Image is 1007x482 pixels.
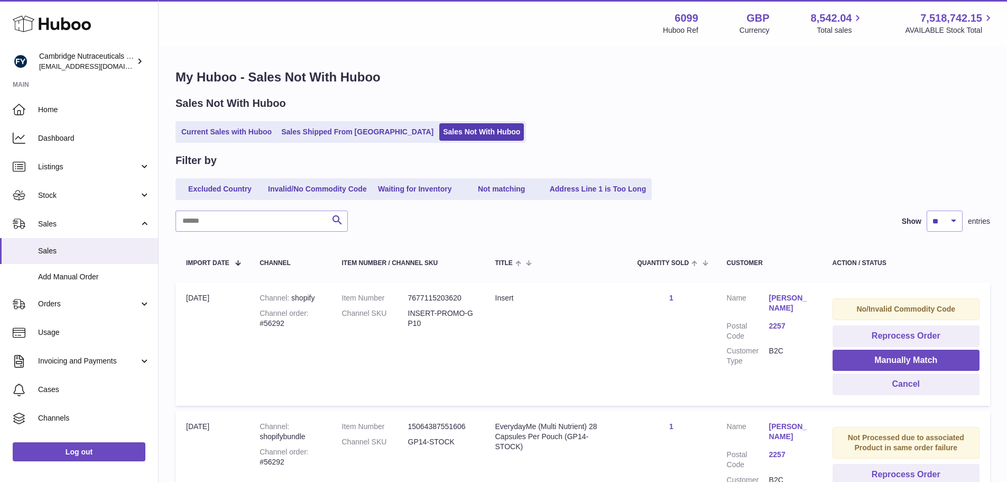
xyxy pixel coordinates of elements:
[740,25,770,35] div: Currency
[495,422,616,452] div: EverydayMe (Multi Nutrient) 28 Capsules Per Pouch (GP14-STOCK)
[342,260,474,267] div: Item Number / Channel SKU
[178,180,262,198] a: Excluded Country
[408,437,474,447] dd: GP14-STOCK
[675,11,698,25] strong: 6099
[833,350,980,371] button: Manually Match
[264,180,371,198] a: Invalid/No Commodity Code
[342,422,408,432] dt: Item Number
[905,25,994,35] span: AVAILABLE Stock Total
[38,219,139,229] span: Sales
[408,293,474,303] dd: 7677115203620
[39,51,134,71] div: Cambridge Nutraceuticals Ltd
[342,293,408,303] dt: Item Number
[186,260,229,267] span: Import date
[769,450,811,460] a: 2257
[38,162,139,172] span: Listings
[13,53,29,69] img: internalAdmin-6099@internal.huboo.com
[669,422,673,431] a: 1
[439,123,524,141] a: Sales Not With Huboo
[38,328,150,338] span: Usage
[260,293,320,303] div: shopify
[856,305,955,313] strong: No/Invalid Commodity Code
[663,25,698,35] div: Huboo Ref
[769,321,811,331] a: 2257
[39,62,155,70] span: [EMAIL_ADDRESS][DOMAIN_NAME]
[408,308,474,329] dd: INSERT-PROMO-GP10
[38,105,150,115] span: Home
[260,294,291,302] strong: Channel
[811,11,864,35] a: 8,542.04 Total sales
[342,437,408,447] dt: Channel SKU
[727,293,769,316] dt: Name
[175,69,990,86] h1: My Huboo - Sales Not With Huboo
[920,11,982,25] span: 7,518,742.15
[260,260,320,267] div: Channel
[811,11,852,25] span: 8,542.04
[38,413,150,423] span: Channels
[260,309,309,317] strong: Channel order
[905,11,994,35] a: 7,518,742.15 AVAILABLE Stock Total
[260,308,320,329] div: #56292
[38,272,150,282] span: Add Manual Order
[637,260,689,267] span: Quantity Sold
[833,374,980,395] button: Cancel
[727,450,769,470] dt: Postal Code
[495,293,616,303] div: Insert
[669,294,673,302] a: 1
[260,422,289,431] strong: Channel
[13,442,145,461] a: Log out
[848,433,964,452] strong: Not Processed due to associated Product in same order failure
[817,25,864,35] span: Total sales
[175,283,249,406] td: [DATE]
[727,422,769,444] dt: Name
[342,308,408,329] dt: Channel SKU
[833,325,980,347] button: Reprocess Order
[178,123,275,141] a: Current Sales with Huboo
[408,422,474,432] dd: 15064387551606
[727,346,769,366] dt: Customer Type
[260,447,320,467] div: #56292
[546,180,650,198] a: Address Line 1 is Too Long
[769,293,811,313] a: [PERSON_NAME]
[727,321,769,341] dt: Postal Code
[459,180,544,198] a: Not matching
[278,123,437,141] a: Sales Shipped From [GEOGRAPHIC_DATA]
[902,216,921,226] label: Show
[38,299,139,309] span: Orders
[373,180,457,198] a: Waiting for Inventory
[175,96,286,111] h2: Sales Not With Huboo
[769,346,811,366] dd: B2C
[38,246,150,256] span: Sales
[38,190,139,201] span: Stock
[260,422,320,442] div: shopifybundle
[38,133,150,143] span: Dashboard
[833,260,980,267] div: Action / Status
[260,448,309,456] strong: Channel order
[727,260,811,267] div: Customer
[175,153,217,168] h2: Filter by
[769,422,811,442] a: [PERSON_NAME]
[38,356,139,366] span: Invoicing and Payments
[38,385,150,395] span: Cases
[968,216,990,226] span: entries
[746,11,769,25] strong: GBP
[495,260,513,267] span: Title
